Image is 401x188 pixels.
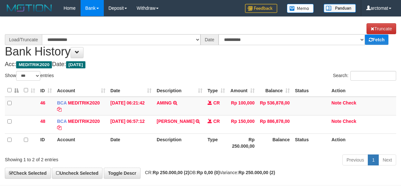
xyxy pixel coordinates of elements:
span: BCA [57,100,67,105]
div: Load/Truncate [5,34,42,45]
th: Description [154,134,205,152]
th: Action [329,84,396,97]
a: Toggle Descr [104,168,141,179]
a: MEDITRIK2020 [68,100,100,105]
th: Balance [257,134,292,152]
a: Truncate [367,23,396,34]
strong: Rp 0,00 (0) [197,170,220,175]
a: Note [331,100,341,105]
img: MOTION_logo.png [5,3,54,13]
span: 46 [40,100,45,105]
span: CR [213,100,220,105]
a: Check [343,119,356,124]
a: Next [378,154,396,165]
strong: Rp 250.000,00 (2) [153,170,190,175]
th: : activate to sort column descending [5,84,21,97]
th: Status [292,134,329,152]
th: Date: activate to sort column ascending [108,84,154,97]
div: Date [200,34,219,45]
th: Date [108,134,154,152]
strong: Rp 250.000,00 (2) [239,170,275,175]
select: Showentries [16,71,40,81]
span: MEDITRIK2020 [16,61,52,68]
span: BCA [57,119,67,124]
th: Type [205,134,228,152]
img: Button%20Memo.svg [287,4,314,13]
a: Copy MEDITRIK2020 to clipboard [57,107,62,112]
th: Status [292,84,329,97]
a: Previous [342,154,368,165]
label: Show entries [5,71,54,81]
a: Fetch [365,35,388,45]
th: Rp 250.000,00 [228,134,257,152]
td: Rp 100,000 [228,97,257,115]
div: Showing 1 to 2 of 2 entries [5,154,162,163]
td: Rp 886,878,00 [257,115,292,134]
th: Amount: activate to sort column ascending [228,84,257,97]
a: Note [331,119,341,124]
a: Uncheck Selected [52,168,103,179]
th: ID [38,134,54,152]
h1: Bank History [5,23,396,58]
a: AMING [157,100,172,105]
a: Check Selected [5,168,51,179]
th: Account [54,134,108,152]
h4: Acc: Date: [5,61,396,68]
th: Account: activate to sort column ascending [54,84,108,97]
a: Copy MEDITRIK2020 to clipboard [57,125,62,130]
img: Feedback.jpg [245,4,277,13]
a: [PERSON_NAME] [157,119,194,124]
td: [DATE] 06:57:12 [108,115,154,134]
td: [DATE] 06:21:42 [108,97,154,115]
label: Search: [333,71,396,81]
a: Check [343,100,356,105]
th: Action [329,134,396,152]
th: Balance: activate to sort column ascending [257,84,292,97]
td: Rp 536,878,00 [257,97,292,115]
span: [DATE] [66,61,86,68]
span: CR [213,119,220,124]
input: Search: [350,71,396,81]
td: Rp 150,000 [228,115,257,134]
a: 1 [368,154,379,165]
th: Description: activate to sort column ascending [154,84,205,97]
span: CR: DB: Variance: [142,170,275,175]
img: panduan.png [324,4,356,13]
a: MEDITRIK2020 [68,119,100,124]
th: : activate to sort column ascending [21,84,38,97]
span: 48 [40,119,45,124]
th: ID: activate to sort column ascending [38,84,54,97]
th: Type: activate to sort column ascending [205,84,228,97]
